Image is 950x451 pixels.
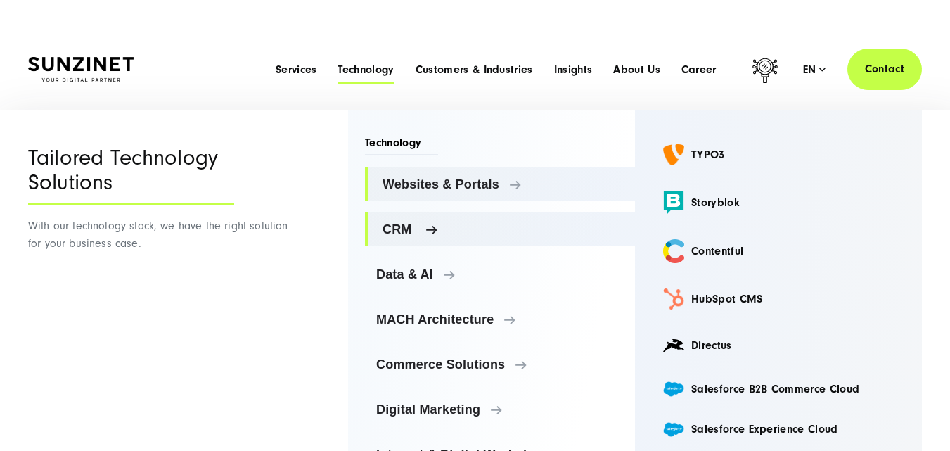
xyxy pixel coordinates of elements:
span: Technology [365,135,438,155]
a: HubSpot CMS [652,279,905,319]
span: Data & AI [376,267,624,281]
a: MACH Architecture [365,303,635,336]
span: Commerce Solutions [376,357,624,371]
a: TYPO3 [652,134,905,175]
a: Customers & Industries [416,63,533,77]
div: Tailored Technology Solutions [28,146,234,205]
span: CRM [383,222,624,236]
a: Data & AI [365,258,635,291]
a: Technology [338,63,394,77]
a: Career [681,63,717,77]
a: Directus [652,325,905,366]
a: Storyblok [652,181,905,224]
a: CRM [365,212,635,246]
img: SUNZINET Full Service Digital Agentur [28,57,134,82]
span: MACH Architecture [376,312,624,326]
a: Digital Marketing [365,393,635,426]
a: Salesforce Experience Cloud [652,412,905,447]
a: Commerce Solutions [365,348,635,381]
a: About Us [613,63,660,77]
a: Salesforce B2B Commerce Cloud [652,371,905,406]
p: With our technology stack, we have the right solution for your business case. [28,217,292,253]
a: Services [276,63,317,77]
span: Digital Marketing [376,402,624,417]
a: Contact [847,49,922,90]
a: Websites & Portals [365,167,635,201]
div: en [803,63,826,77]
a: Contentful [652,229,905,273]
span: Websites & Portals [383,177,624,191]
a: Insights [554,63,593,77]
